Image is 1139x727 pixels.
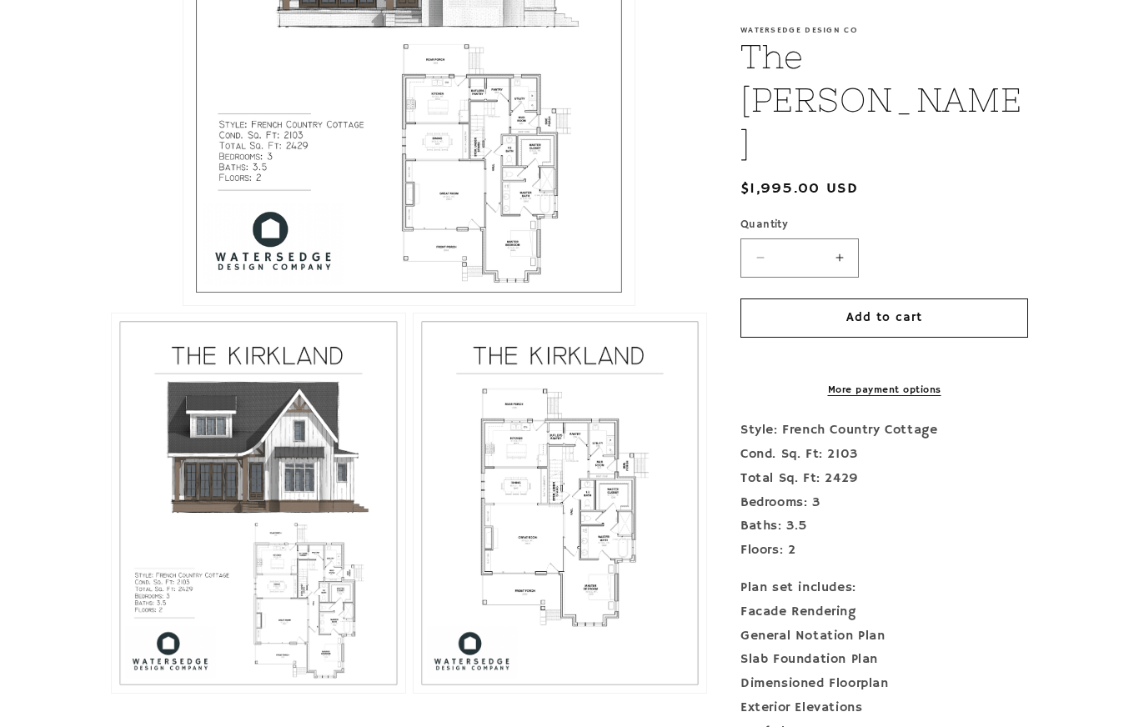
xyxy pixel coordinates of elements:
p: Watersedge Design Co [740,25,1028,35]
a: More payment options [740,383,1028,398]
label: Quantity [740,217,1028,233]
div: Dimensioned Floorplan [740,672,1028,696]
button: Add to cart [740,298,1028,338]
p: Style: French Country Cottage Cond. Sq. Ft: 2103 Total Sq. Ft: 2429 Bedrooms: 3 Baths: 3.5 Floors: 2 [740,419,1028,563]
div: General Notation Plan [740,624,1028,649]
h1: The [PERSON_NAME] [740,35,1028,165]
div: Facade Rendering [740,600,1028,624]
div: Slab Foundation Plan [740,648,1028,672]
div: Plan set includes: [740,576,1028,600]
span: $1,995.00 USD [740,178,858,200]
div: Exterior Elevations [740,696,1028,720]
